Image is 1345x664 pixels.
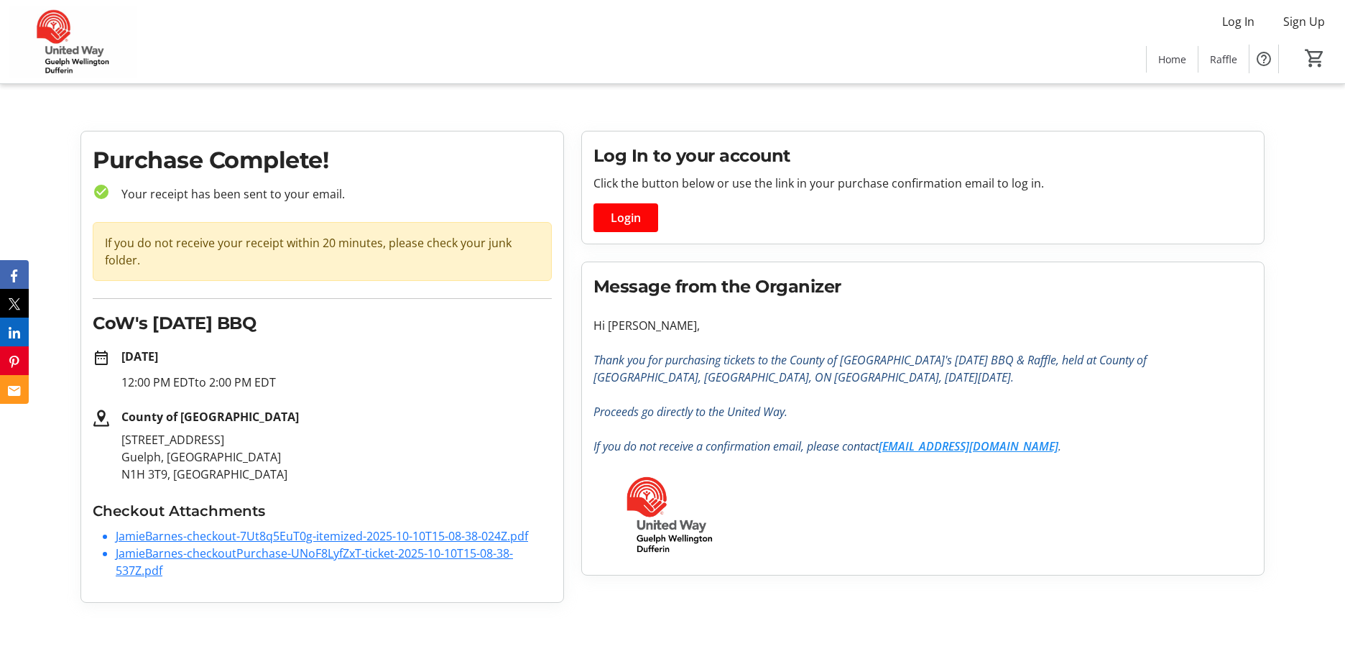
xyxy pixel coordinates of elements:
[93,143,552,177] h1: Purchase Complete!
[593,404,787,420] em: Proceeds go directly to the United Way.
[611,209,641,226] span: Login
[1158,52,1186,67] span: Home
[593,317,1252,334] p: Hi [PERSON_NAME],
[593,143,1252,169] h2: Log In to your account
[121,374,552,391] p: 12:00 PM EDT to 2:00 PM EDT
[1222,13,1254,30] span: Log In
[1211,10,1266,33] button: Log In
[593,274,1252,300] h2: Message from the Organizer
[593,472,745,558] img: United Way Guelph Wellington Dufferin logo
[1210,52,1237,67] span: Raffle
[93,183,110,200] mat-icon: check_circle
[1249,45,1278,73] button: Help
[116,528,528,544] a: JamieBarnes-checkout-7Ut8q5EuT0g-itemized-2025-10-10T15-08-38-024Z.pdf
[1198,46,1249,73] a: Raffle
[1147,46,1198,73] a: Home
[1302,45,1328,71] button: Cart
[93,222,552,281] div: If you do not receive your receipt within 20 minutes, please check your junk folder.
[879,438,1058,454] a: [EMAIL_ADDRESS][DOMAIN_NAME]
[593,352,1147,385] em: Thank you for purchasing tickets to the County of [GEOGRAPHIC_DATA]'s [DATE] BBQ & Raffle, held a...
[93,500,552,522] h3: Checkout Attachments
[1272,10,1336,33] button: Sign Up
[593,203,658,232] button: Login
[1283,13,1325,30] span: Sign Up
[93,310,552,336] h2: CoW's [DATE] BBQ
[593,175,1252,192] p: Click the button below or use the link in your purchase confirmation email to log in.
[121,409,299,425] strong: County of [GEOGRAPHIC_DATA]
[9,6,137,78] img: United Way Guelph Wellington Dufferin's Logo
[93,349,110,366] mat-icon: date_range
[110,185,552,203] p: Your receipt has been sent to your email.
[121,431,552,483] p: [STREET_ADDRESS] Guelph, [GEOGRAPHIC_DATA] N1H 3T9, [GEOGRAPHIC_DATA]
[593,438,1061,454] em: If you do not receive a confirmation email, please contact .
[121,349,158,364] strong: [DATE]
[116,545,513,578] a: JamieBarnes-checkoutPurchase-UNoF8LyfZxT-ticket-2025-10-10T15-08-38-537Z.pdf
